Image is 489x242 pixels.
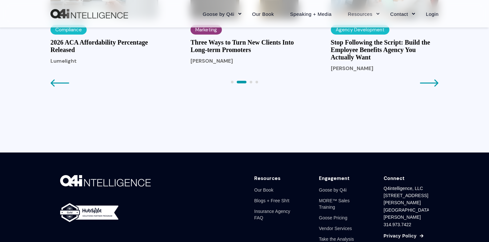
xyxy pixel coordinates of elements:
span: 1 [231,81,234,83]
div: Navigation Menu [254,185,299,223]
a: Goose by Q4i [319,185,347,195]
a: Our Book [254,185,273,195]
a: Previous page [50,82,69,89]
span: 2 [237,81,246,83]
div: Engagement [319,175,350,182]
img: Q4i-white-logo [60,175,151,186]
nav: Pagination [50,79,439,88]
a: Insurance Agency FAQ [254,206,299,223]
span: [PERSON_NAME] [331,65,373,72]
div: Connect [384,175,405,182]
label: Compliance [50,25,87,35]
div: Resources [254,175,280,182]
a: Vendor Services [319,223,352,234]
a: Stop Following the Script: Build the Employee Benefits Agency You Actually Want [331,39,439,61]
label: Marketing [190,25,222,35]
a: 2026 ACA Affordability Percentage Released [50,39,158,54]
a: MORE™ Sales Training [319,195,364,212]
a: Blogs + Free Sh!t [254,195,289,206]
label: Agency Development [331,25,389,35]
img: gold-horizontal-white-2 [60,203,118,222]
a: Back to Home [50,9,128,19]
a: Goose Pricing [319,212,347,223]
img: Q4intelligence, LLC logo [50,9,128,19]
a: Next page [420,82,439,89]
a: Three Ways to Turn New Clients Into Long-term Promoters [190,39,298,54]
span: 4 [255,81,258,83]
a: Privacy Policy [384,232,417,239]
span: 3 [250,81,252,83]
div: Q4intelligence, LLC [STREET_ADDRESS][PERSON_NAME] [GEOGRAPHIC_DATA][PERSON_NAME] 314.973.7422 [384,185,431,228]
span: Lumelight [50,58,77,64]
span: [PERSON_NAME] [190,58,233,64]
